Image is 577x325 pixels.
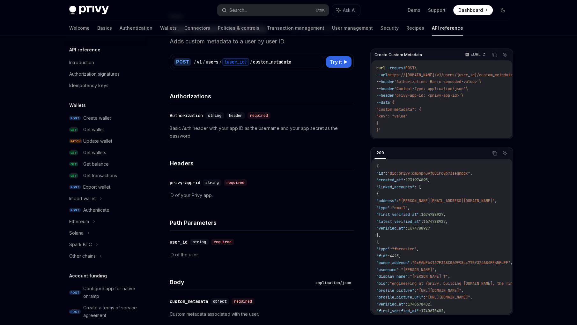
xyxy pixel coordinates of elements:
span: Ctrl K [315,8,325,13]
span: : [ [414,185,421,190]
h4: Headers [170,159,354,168]
span: "bio" [376,281,388,286]
div: POST [174,58,191,66]
span: object [213,299,226,304]
span: 1674788927 [423,219,446,224]
div: / [203,59,205,65]
span: }, [376,233,381,238]
a: Introduction [64,57,146,68]
div: Solana [69,229,84,237]
span: , [461,288,463,293]
button: Search...CtrlK [217,4,329,16]
span: PATCH [69,139,82,144]
span: "display_name" [376,274,408,279]
span: POST [69,290,81,295]
span: "linked_accounts" [376,185,414,190]
div: custom_metadata [170,298,208,305]
span: "created_at" [376,178,403,183]
span: "latest_verified_at" [376,219,421,224]
div: Get transactions [83,172,117,179]
span: --header [376,86,394,91]
span: "custom_metadata": { [376,107,421,112]
span: , [470,171,472,176]
div: required [248,112,270,119]
a: Transaction management [267,20,324,36]
span: --header [376,93,394,98]
span: : [390,246,392,252]
a: Demo [408,7,420,13]
p: cURL [471,52,481,57]
div: Ethereum [69,218,89,225]
span: "first_verified_at" [376,308,419,314]
span: Try it [330,58,342,66]
span: "[PERSON_NAME] ↑" [410,274,448,279]
a: Wallets [160,20,177,36]
span: 1674788927 [421,212,443,217]
span: { [376,191,379,196]
div: {user_id} [222,58,249,66]
span: "address" [376,198,396,203]
span: : [388,253,390,259]
span: "profile_picture" [376,288,414,293]
p: Basic Auth header with your app ID as the username and your app secret as the password. [170,125,354,140]
span: --header [376,79,394,84]
a: Support [428,7,446,13]
div: Authorization signatures [69,70,120,78]
div: Authenticate [83,206,109,214]
span: : [410,260,412,265]
span: \ [466,86,468,91]
span: : [405,226,408,231]
span: \ [479,79,481,84]
button: Copy the contents from the code block [491,149,499,157]
span: \ [461,93,463,98]
span: : [388,281,390,286]
span: "username" [376,267,399,272]
span: , [510,260,513,265]
span: "type" [376,205,390,210]
div: required [211,239,234,245]
span: "[URL][DOMAIN_NAME]" [417,288,461,293]
span: GET [69,173,78,178]
div: Import wallet [69,195,96,202]
span: : [408,274,410,279]
span: --url [376,72,388,78]
span: GET [69,162,78,167]
p: Custom metadata associated with the user. [170,310,354,318]
h4: Path Parameters [170,218,354,227]
span: : [419,212,421,217]
span: "[URL][DOMAIN_NAME]" [425,295,470,300]
span: 1674788927 [408,226,430,231]
span: https://[DOMAIN_NAME]/v1/users/{user_id}/custom_metadata [388,72,513,78]
a: GETGet balance [64,158,146,170]
span: { [376,164,379,169]
span: --request [385,65,405,71]
span: "0xE6bFb4137F3A8C069F98cc775f324A84FE45FdFF" [412,260,510,265]
span: "[PERSON_NAME][EMAIL_ADDRESS][DOMAIN_NAME]" [399,198,495,203]
span: "first_verified_at" [376,212,419,217]
div: / [250,59,252,65]
a: Authentication [120,20,152,36]
span: 1731974895 [405,178,428,183]
span: --data [376,100,390,105]
span: }' [376,127,381,132]
a: Security [381,20,399,36]
div: required [232,298,255,305]
p: Adds custom metadata to a user by user ID. [170,37,354,46]
a: Authorization signatures [64,68,146,80]
span: GET [69,150,78,155]
a: GETGet wallet [64,124,146,135]
span: , [448,274,450,279]
a: Recipes [406,20,424,36]
button: cURL [462,49,489,60]
button: Try it [326,56,351,68]
span: "fid" [376,253,388,259]
div: users [206,59,218,65]
a: Connectors [184,20,210,36]
button: Ask AI [332,4,360,16]
span: curl [376,65,385,71]
span: "id" [376,171,385,176]
div: Update wallet [83,137,112,145]
a: Dashboard [453,5,493,15]
button: Toggle dark mode [498,5,508,15]
span: , [430,302,432,307]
